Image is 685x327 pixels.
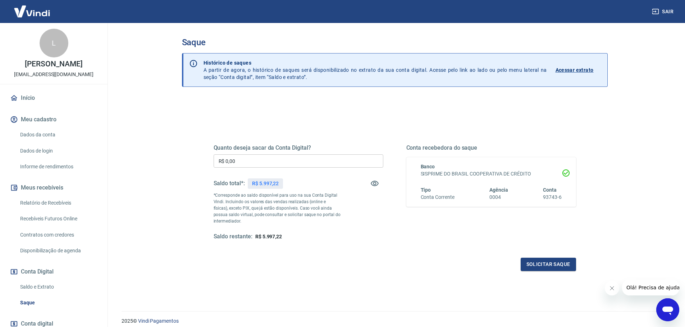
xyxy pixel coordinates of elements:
button: Sair [650,5,676,18]
span: Agência [489,187,508,193]
h6: Conta Corrente [421,193,455,201]
span: R$ 5.997,22 [255,234,282,239]
iframe: Fechar mensagem [605,281,619,295]
h5: Quanto deseja sacar da Conta Digital? [214,144,383,151]
a: Início [9,90,99,106]
a: Recebíveis Futuros Online [17,211,99,226]
p: 2025 © [122,317,668,325]
a: Informe de rendimentos [17,159,99,174]
p: [EMAIL_ADDRESS][DOMAIN_NAME] [14,71,93,78]
span: Olá! Precisa de ajuda? [4,5,60,11]
p: Acessar extrato [556,66,594,74]
iframe: Botão para abrir a janela de mensagens [656,298,679,321]
h5: Conta recebedora do saque [406,144,576,151]
button: Solicitar saque [521,258,576,271]
a: Saldo e Extrato [17,280,99,294]
h3: Saque [182,37,608,47]
a: Acessar extrato [556,59,602,81]
h6: SISPRIME DO BRASIL COOPERATIVA DE CRÉDITO [421,170,562,178]
h6: 93743-6 [543,193,562,201]
a: Vindi Pagamentos [138,318,179,324]
p: [PERSON_NAME] [25,60,82,68]
p: *Corresponde ao saldo disponível para uso na sua Conta Digital Vindi. Incluindo os valores das ve... [214,192,341,224]
p: R$ 5.997,22 [252,180,279,187]
p: Histórico de saques [204,59,547,66]
a: Dados da conta [17,127,99,142]
button: Meu cadastro [9,112,99,127]
a: Relatório de Recebíveis [17,196,99,210]
h6: 0004 [489,193,508,201]
button: Conta Digital [9,264,99,280]
iframe: Mensagem da empresa [622,280,679,295]
h5: Saldo total*: [214,180,245,187]
div: L [40,29,68,57]
span: Banco [421,164,435,169]
a: Dados de login [17,144,99,158]
a: Disponibilização de agenda [17,243,99,258]
a: Contratos com credores [17,228,99,242]
img: Vindi [9,0,55,22]
p: A partir de agora, o histórico de saques será disponibilizado no extrato da sua conta digital. Ac... [204,59,547,81]
h5: Saldo restante: [214,233,252,240]
button: Meus recebíveis [9,180,99,196]
span: Tipo [421,187,431,193]
a: Saque [17,295,99,310]
span: Conta [543,187,557,193]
